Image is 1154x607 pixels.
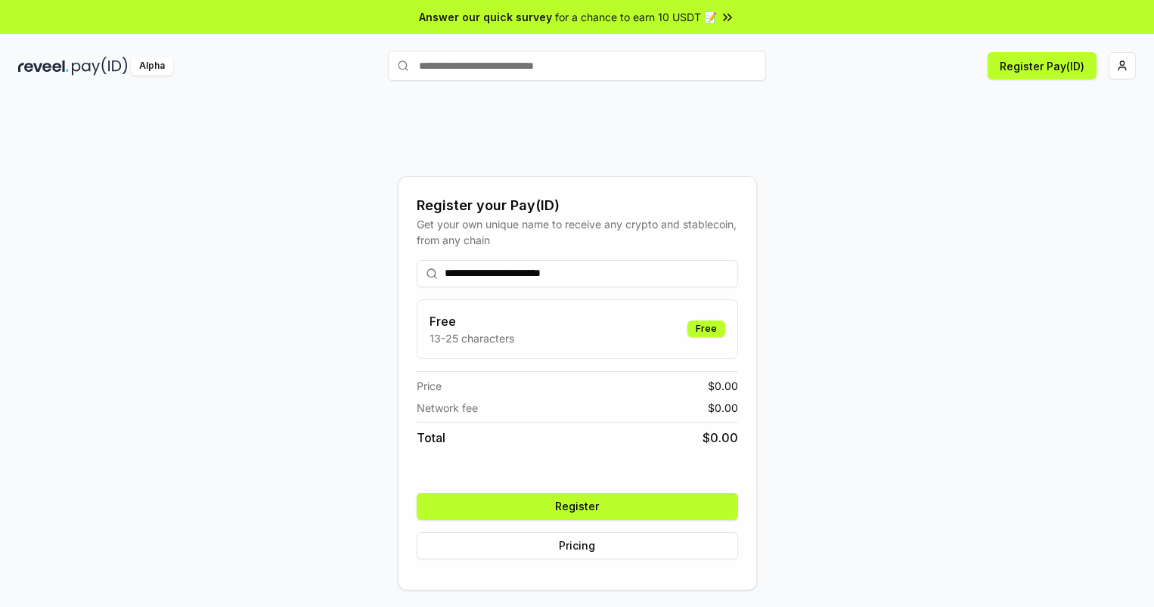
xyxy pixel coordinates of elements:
[417,195,738,216] div: Register your Pay(ID)
[430,330,514,346] p: 13-25 characters
[708,400,738,416] span: $ 0.00
[18,57,69,76] img: reveel_dark
[430,312,514,330] h3: Free
[417,429,445,447] span: Total
[703,429,738,447] span: $ 0.00
[131,57,173,76] div: Alpha
[687,321,725,337] div: Free
[555,9,717,25] span: for a chance to earn 10 USDT 📝
[708,378,738,394] span: $ 0.00
[417,493,738,520] button: Register
[417,216,738,248] div: Get your own unique name to receive any crypto and stablecoin, from any chain
[988,52,1097,79] button: Register Pay(ID)
[417,378,442,394] span: Price
[72,57,128,76] img: pay_id
[417,532,738,559] button: Pricing
[417,400,478,416] span: Network fee
[419,9,552,25] span: Answer our quick survey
